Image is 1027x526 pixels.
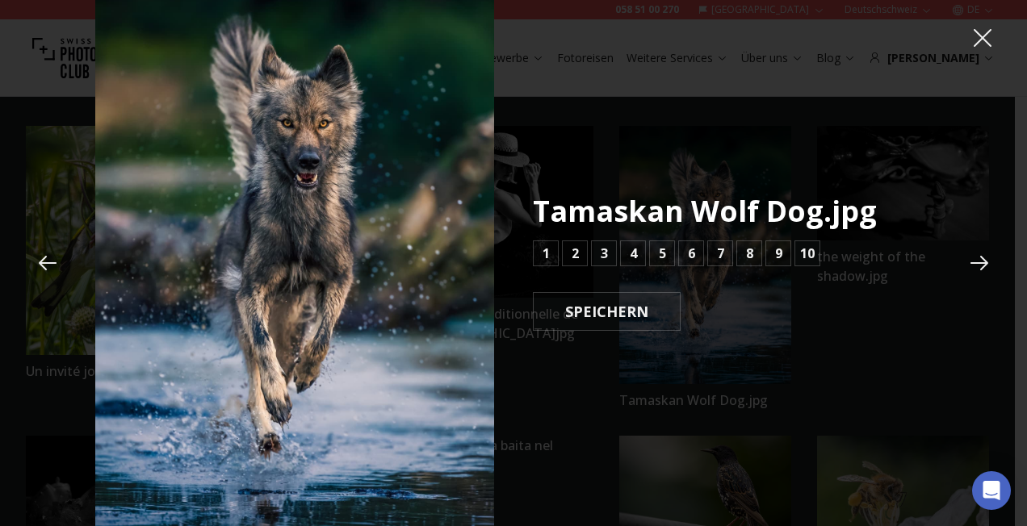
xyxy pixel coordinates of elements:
[736,240,762,266] button: 8
[533,240,559,266] button: 1
[562,240,588,266] button: 2
[649,240,675,266] button: 5
[678,240,704,266] button: 6
[746,244,753,263] b: 8
[765,240,791,266] button: 9
[591,240,617,266] button: 3
[717,244,724,263] b: 7
[659,244,666,263] b: 5
[794,240,820,266] button: 10
[775,244,782,263] b: 9
[572,244,579,263] b: 2
[630,244,637,263] b: 4
[620,240,646,266] button: 4
[543,244,550,263] b: 1
[972,471,1011,510] div: Open Intercom Messenger
[688,244,695,263] b: 6
[533,195,877,228] p: Tamaskan Wolf Dog.jpg
[601,244,608,263] b: 3
[707,240,733,266] button: 7
[552,301,661,322] b: SPEICHERN
[800,244,815,263] b: 10
[533,292,681,331] button: SPEICHERN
